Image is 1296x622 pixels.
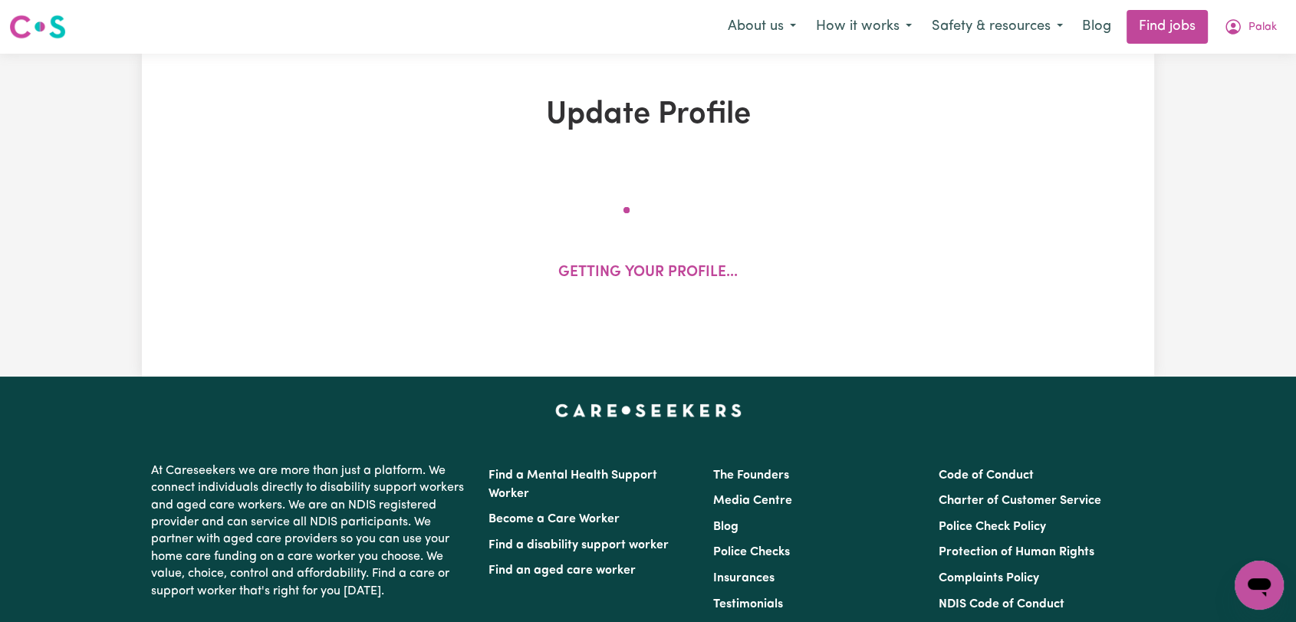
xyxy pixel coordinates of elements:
[1248,19,1277,36] span: Palak
[922,11,1073,43] button: Safety & resources
[9,13,66,41] img: Careseekers logo
[488,513,620,525] a: Become a Care Worker
[488,469,657,500] a: Find a Mental Health Support Worker
[1073,10,1120,44] a: Blog
[939,572,1039,584] a: Complaints Policy
[713,598,783,610] a: Testimonials
[1127,10,1208,44] a: Find jobs
[9,9,66,44] a: Careseekers logo
[718,11,806,43] button: About us
[555,404,742,416] a: Careseekers home page
[939,598,1064,610] a: NDIS Code of Conduct
[939,495,1101,507] a: Charter of Customer Service
[1235,561,1284,610] iframe: Button to launch messaging window
[713,521,738,533] a: Blog
[939,546,1094,558] a: Protection of Human Rights
[320,97,976,133] h1: Update Profile
[488,564,636,577] a: Find an aged care worker
[713,469,789,482] a: The Founders
[806,11,922,43] button: How it works
[713,572,775,584] a: Insurances
[713,546,790,558] a: Police Checks
[939,521,1046,533] a: Police Check Policy
[939,469,1034,482] a: Code of Conduct
[488,539,669,551] a: Find a disability support worker
[1214,11,1287,43] button: My Account
[151,456,470,606] p: At Careseekers we are more than just a platform. We connect individuals directly to disability su...
[558,262,738,285] p: Getting your profile...
[713,495,792,507] a: Media Centre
